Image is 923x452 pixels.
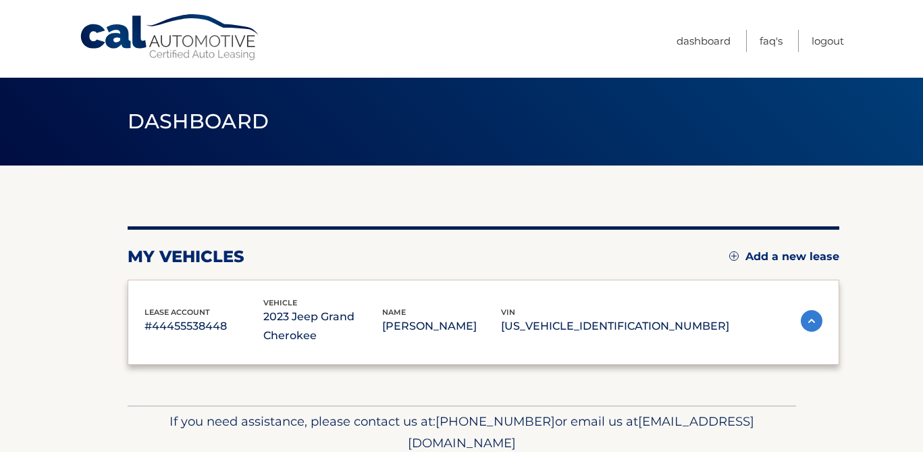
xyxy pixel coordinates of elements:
span: lease account [144,307,210,317]
a: FAQ's [760,30,783,52]
img: add.svg [729,251,739,261]
p: #44455538448 [144,317,263,336]
span: vin [501,307,515,317]
span: vehicle [263,298,297,307]
span: name [382,307,406,317]
img: accordion-active.svg [801,310,822,332]
h2: my vehicles [128,247,244,267]
p: [PERSON_NAME] [382,317,501,336]
a: Add a new lease [729,250,839,263]
span: [PHONE_NUMBER] [436,413,555,429]
p: [US_VEHICLE_IDENTIFICATION_NUMBER] [501,317,729,336]
a: Cal Automotive [79,14,261,61]
a: Logout [812,30,844,52]
span: Dashboard [128,109,269,134]
a: Dashboard [677,30,731,52]
p: 2023 Jeep Grand Cherokee [263,307,382,345]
